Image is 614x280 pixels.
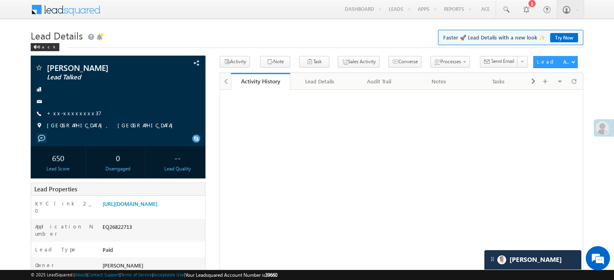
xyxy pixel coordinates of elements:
[31,271,277,279] span: © 2025 LeadSquared | | | | |
[537,58,571,65] div: Lead Actions
[350,73,409,90] a: Audit Trail
[265,272,277,278] span: 39660
[260,56,290,68] button: Note
[92,165,143,172] div: Disengaged
[75,272,86,277] a: About
[35,200,94,214] label: KYC link 2_0
[92,150,143,165] div: 0
[121,272,152,277] a: Terms of Service
[480,56,518,68] button: Send Email
[47,110,102,116] a: +xx-xxxxxxxx37
[185,272,277,278] span: Your Leadsquared Account Number is
[34,185,77,193] span: Lead Properties
[356,77,402,86] div: Audit Trail
[31,29,83,42] span: Lead Details
[88,272,119,277] a: Contact Support
[152,165,203,172] div: Lead Quality
[476,77,521,86] div: Tasks
[47,73,155,81] span: Lead Talked
[299,56,329,68] button: Task
[489,256,496,262] img: carter-drag
[443,33,578,41] span: Faster 🚀 Lead Details with a new look ✨
[47,64,155,72] span: [PERSON_NAME]
[101,223,205,234] div: EQ26822713
[290,73,350,90] a: Lead Details
[550,33,578,42] a: Try Now
[484,250,582,270] div: carter-dragCarter[PERSON_NAME]
[497,255,506,264] img: Carter
[103,200,157,207] a: [URL][DOMAIN_NAME]
[153,272,184,277] a: Acceptable Use
[35,223,94,237] label: Application Number
[220,56,250,68] button: Activity
[430,56,470,68] button: Processes
[152,150,203,165] div: --
[33,150,84,165] div: 650
[231,73,290,90] a: Activity History
[469,73,528,90] a: Tasks
[297,77,342,86] div: Lead Details
[440,58,461,64] span: Processes
[31,43,59,51] div: Back
[237,77,284,85] div: Activity History
[33,165,84,172] div: Lead Score
[533,56,578,68] button: Lead Actions
[338,56,379,68] button: Sales Activity
[416,77,461,86] div: Notes
[388,56,421,68] button: Converse
[509,256,562,263] span: Carter
[101,246,205,257] div: Paid
[409,73,469,90] a: Notes
[47,122,177,130] span: [GEOGRAPHIC_DATA], [GEOGRAPHIC_DATA]
[31,43,63,50] a: Back
[103,262,143,269] span: [PERSON_NAME]
[35,246,77,253] label: Lead Type
[491,58,514,65] span: Send Email
[35,261,54,269] label: Owner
